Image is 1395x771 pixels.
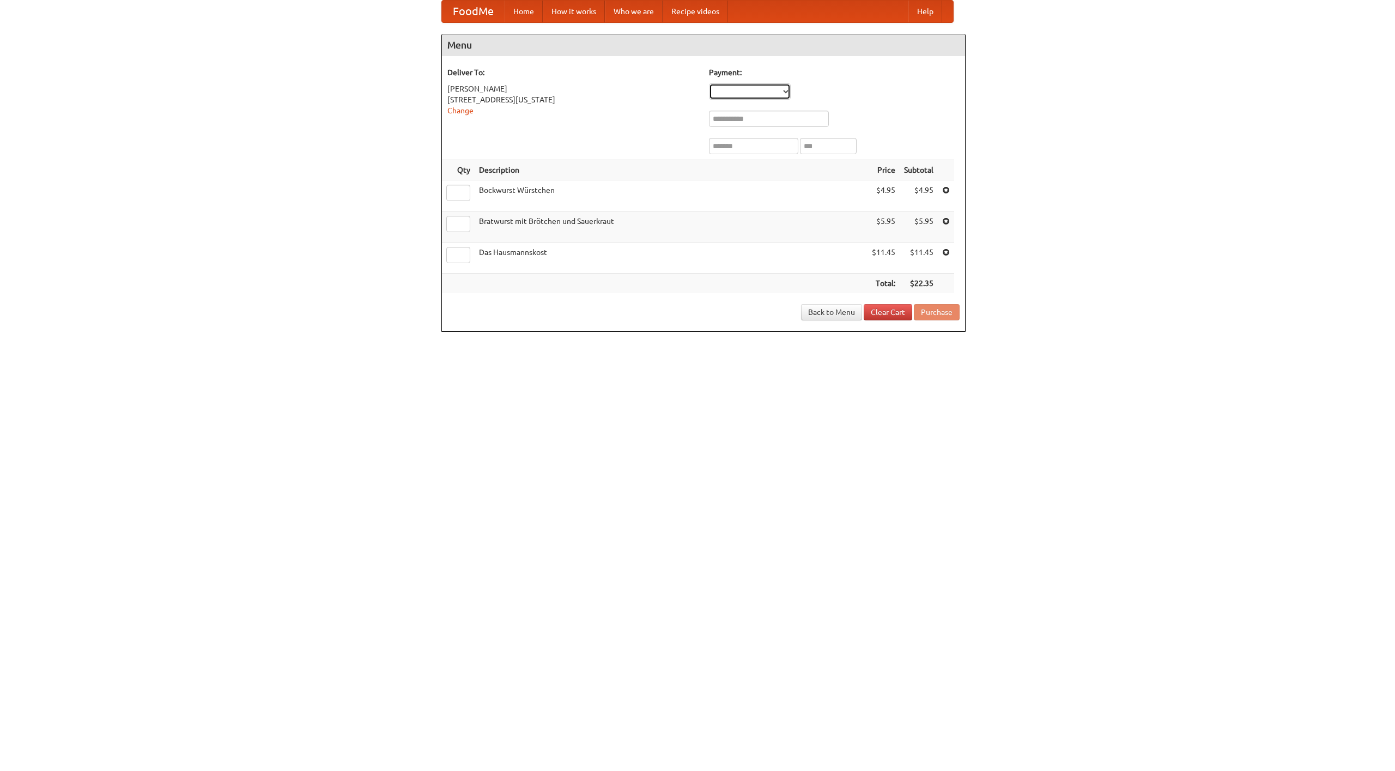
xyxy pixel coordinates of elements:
[801,304,862,320] a: Back to Menu
[543,1,605,22] a: How it works
[900,211,938,242] td: $5.95
[900,160,938,180] th: Subtotal
[447,83,698,94] div: [PERSON_NAME]
[442,160,475,180] th: Qty
[605,1,663,22] a: Who we are
[900,274,938,294] th: $22.35
[447,94,698,105] div: [STREET_ADDRESS][US_STATE]
[868,242,900,274] td: $11.45
[442,1,505,22] a: FoodMe
[475,180,868,211] td: Bockwurst Würstchen
[868,211,900,242] td: $5.95
[709,67,960,78] h5: Payment:
[475,160,868,180] th: Description
[868,274,900,294] th: Total:
[908,1,942,22] a: Help
[868,180,900,211] td: $4.95
[900,180,938,211] td: $4.95
[864,304,912,320] a: Clear Cart
[475,211,868,242] td: Bratwurst mit Brötchen und Sauerkraut
[475,242,868,274] td: Das Hausmannskost
[447,106,474,115] a: Change
[900,242,938,274] td: $11.45
[868,160,900,180] th: Price
[663,1,728,22] a: Recipe videos
[914,304,960,320] button: Purchase
[447,67,698,78] h5: Deliver To:
[505,1,543,22] a: Home
[442,34,965,56] h4: Menu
